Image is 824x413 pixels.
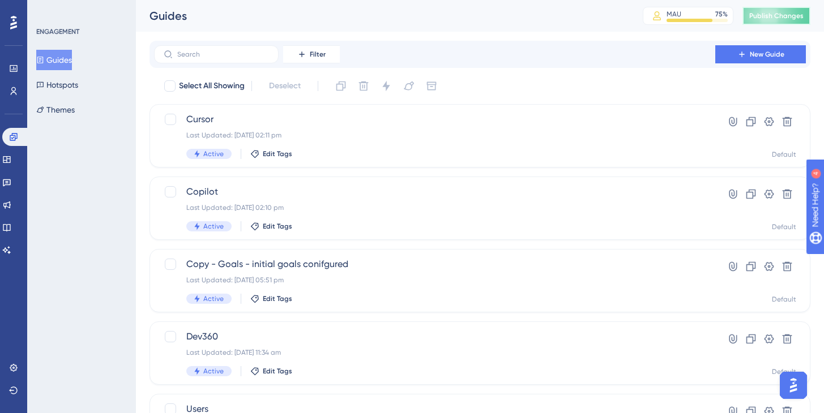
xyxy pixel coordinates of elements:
[772,222,796,231] div: Default
[269,79,301,93] span: Deselect
[310,50,326,59] span: Filter
[776,368,810,402] iframe: UserGuiding AI Assistant Launcher
[772,150,796,159] div: Default
[263,149,292,158] span: Edit Tags
[186,276,683,285] div: Last Updated: [DATE] 05:51 pm
[36,75,78,95] button: Hotspots
[186,131,683,140] div: Last Updated: [DATE] 02:11 pm
[250,222,292,231] button: Edit Tags
[667,10,681,19] div: MAU
[742,7,810,25] button: Publish Changes
[79,6,82,15] div: 4
[750,50,784,59] span: New Guide
[36,50,72,70] button: Guides
[250,367,292,376] button: Edit Tags
[36,100,75,120] button: Themes
[203,222,224,231] span: Active
[150,8,614,24] div: Guides
[203,367,224,376] span: Active
[186,113,683,126] span: Cursor
[203,294,224,303] span: Active
[36,27,79,36] div: ENGAGEMENT
[186,348,683,357] div: Last Updated: [DATE] 11:34 am
[186,257,683,271] span: Copy - Goals - initial goals conifgured
[203,149,224,158] span: Active
[772,295,796,304] div: Default
[263,367,292,376] span: Edit Tags
[177,50,269,58] input: Search
[263,294,292,303] span: Edit Tags
[749,11,804,20] span: Publish Changes
[263,222,292,231] span: Edit Tags
[259,76,311,96] button: Deselect
[715,45,806,63] button: New Guide
[283,45,340,63] button: Filter
[772,367,796,376] div: Default
[179,79,245,93] span: Select All Showing
[250,149,292,158] button: Edit Tags
[186,185,683,199] span: Copilot
[27,3,71,16] span: Need Help?
[250,294,292,303] button: Edit Tags
[186,203,683,212] div: Last Updated: [DATE] 02:10 pm
[715,10,728,19] div: 75 %
[186,330,683,343] span: Dev360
